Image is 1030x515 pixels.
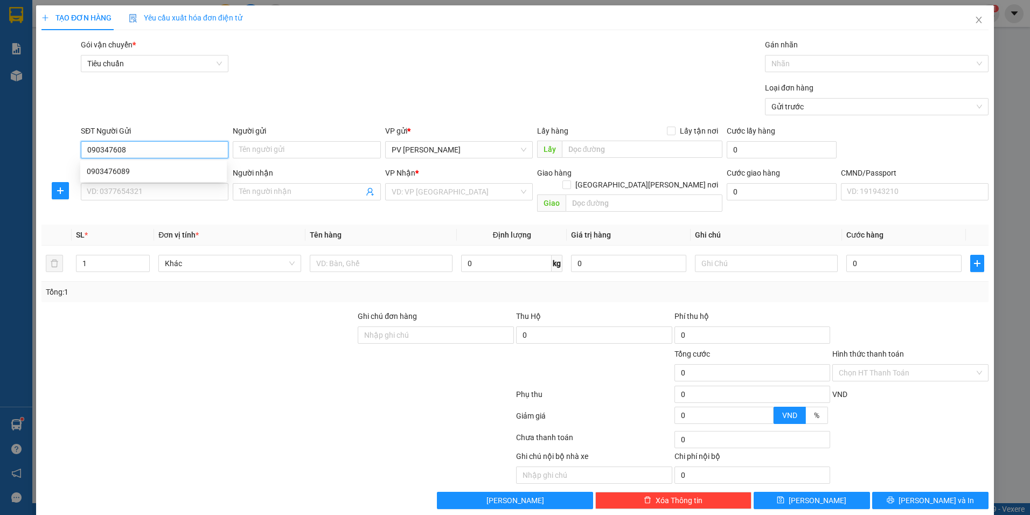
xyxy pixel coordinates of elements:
span: [PERSON_NAME] và In [899,495,974,506]
img: icon [129,14,137,23]
th: Ghi chú [691,225,842,246]
span: [PERSON_NAME] [789,495,846,506]
span: Lấy hàng [537,127,568,135]
span: SL [76,231,85,239]
button: Close [964,5,994,36]
div: Chi phí nội bộ [674,450,831,467]
span: plus [41,14,49,22]
strong: BIÊN NHẬN GỬI HÀNG HOÁ [37,65,125,73]
span: Tổng cước [674,350,710,358]
span: kg [552,255,562,272]
label: Cước lấy hàng [727,127,775,135]
span: printer [887,496,894,505]
span: Thu Hộ [516,312,541,321]
input: Ghi Chú [695,255,838,272]
span: VND [782,411,797,420]
div: SĐT Người Gửi [81,125,228,137]
span: user-add [366,187,374,196]
span: Giá trị hàng [571,231,611,239]
input: Dọc đường [562,141,723,158]
span: Giao [537,194,566,212]
span: close [975,16,983,24]
button: delete [46,255,63,272]
div: Chưa thanh toán [515,432,673,450]
input: Cước lấy hàng [727,141,837,158]
input: 0 [571,255,686,272]
span: Yêu cầu xuất hóa đơn điện tử [129,13,242,22]
label: Cước giao hàng [727,169,780,177]
span: Xóa Thông tin [656,495,702,506]
span: Gói vận chuyển [81,40,136,49]
span: Gửi trước [771,99,982,115]
span: Nơi nhận: [82,75,100,91]
span: Lấy tận nơi [676,125,722,137]
button: printer[PERSON_NAME] và In [872,492,989,509]
button: plus [52,182,69,199]
span: Lấy [537,141,562,158]
span: Tiêu chuẩn [87,55,222,72]
div: 0903476089 [80,163,227,180]
input: VD: Bàn, Ghế [310,255,453,272]
label: Hình thức thanh toán [832,350,904,358]
span: Giao hàng [537,169,572,177]
input: Nhập ghi chú [516,467,672,484]
span: plus [52,186,68,195]
span: Đơn vị tính [158,231,199,239]
div: CMND/Passport [841,167,989,179]
label: Ghi chú đơn hàng [358,312,417,321]
span: [PERSON_NAME] [486,495,544,506]
input: Cước giao hàng [727,183,837,200]
img: logo [11,24,25,51]
button: save[PERSON_NAME] [754,492,870,509]
input: Ghi chú đơn hàng [358,326,514,344]
span: [GEOGRAPHIC_DATA][PERSON_NAME] nơi [571,179,722,191]
span: Định lượng [493,231,531,239]
span: Cước hàng [846,231,883,239]
span: 06:20:06 [DATE] [102,48,152,57]
div: Ghi chú nội bộ nhà xe [516,450,672,467]
span: Khác [165,255,295,272]
span: VND [832,390,847,399]
span: TẠO ĐƠN HÀNG [41,13,112,22]
label: Loại đơn hàng [765,83,813,92]
button: [PERSON_NAME] [437,492,593,509]
span: save [777,496,784,505]
input: Dọc đường [566,194,723,212]
button: deleteXóa Thông tin [595,492,751,509]
span: PV Nam Đong [392,142,526,158]
span: % [814,411,819,420]
div: Phí thu hộ [674,310,831,326]
span: Nơi gửi: [11,75,22,91]
span: PV [PERSON_NAME] [37,75,78,87]
span: ND08250432 [108,40,152,48]
div: Giảm giá [515,410,673,429]
div: 0903476089 [87,165,220,177]
span: Tên hàng [310,231,342,239]
span: plus [971,259,984,268]
div: VP gửi [385,125,533,137]
label: Gán nhãn [765,40,798,49]
button: plus [970,255,984,272]
strong: CÔNG TY TNHH [GEOGRAPHIC_DATA] 214 QL13 - P.26 - Q.BÌNH THẠNH - TP HCM 1900888606 [28,17,87,58]
div: Tổng: 1 [46,286,398,298]
div: Người nhận [233,167,380,179]
div: Người gửi [233,125,380,137]
span: VP Nhận [385,169,415,177]
span: delete [644,496,651,505]
div: Phụ thu [515,388,673,407]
